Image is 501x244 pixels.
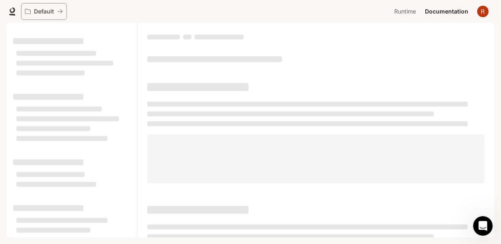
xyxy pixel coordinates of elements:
[425,7,468,17] span: Documentation
[391,3,421,20] a: Runtime
[422,3,472,20] a: Documentation
[477,6,489,17] img: User avatar
[473,216,493,236] iframe: Intercom live chat
[34,8,54,15] p: Default
[475,3,491,20] button: User avatar
[21,3,67,20] button: All workspaces
[394,7,416,17] span: Runtime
